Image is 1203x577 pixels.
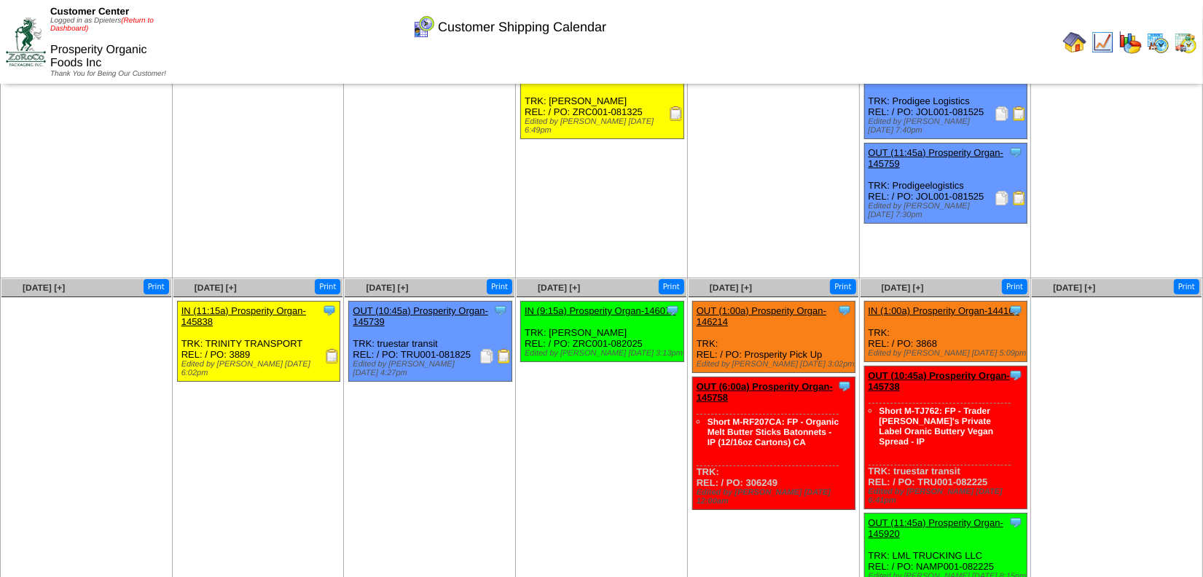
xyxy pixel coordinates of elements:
div: Edited by [PERSON_NAME] [DATE] 4:27pm [353,360,511,377]
button: Print [659,279,684,294]
a: IN (9:15a) Prosperity Organ-146079 [525,305,675,316]
img: Tooltip [837,303,852,318]
div: Edited by [PERSON_NAME] [DATE] 7:40pm [869,117,1027,135]
img: Tooltip [322,303,337,318]
div: TRK: Prodigee Logistics REL: / PO: JOL001-081525 [864,59,1027,139]
a: OUT (11:45a) Prosperity Organ-145759 [869,147,1003,169]
img: Tooltip [1008,145,1023,160]
div: TRK: [PERSON_NAME] REL: / PO: ZRC001-082025 [521,302,683,362]
button: Print [1174,279,1199,294]
a: [DATE] [+] [538,283,580,293]
span: Thank You for Being Our Customer! [50,70,166,78]
img: calendarcustomer.gif [412,15,435,39]
a: OUT (11:45a) Prosperity Organ-145920 [869,517,1003,539]
button: Print [830,279,855,294]
button: Print [1002,279,1027,294]
a: IN (11:15a) Prosperity Organ-145838 [181,305,306,327]
img: Tooltip [665,303,680,318]
a: (Return to Dashboard) [50,17,154,33]
div: TRK: truestar transit REL: / PO: TRU001-082225 [864,366,1027,509]
a: OUT (1:00a) Prosperity Organ-146214 [697,305,826,327]
a: OUT (10:45a) Prosperity Organ-145739 [353,305,487,327]
span: Prosperity Organic Foods Inc [50,44,147,69]
img: Bill of Lading [497,349,512,364]
img: Tooltip [1008,303,1023,318]
a: [DATE] [+] [367,283,409,293]
img: home.gif [1063,31,1086,54]
img: Tooltip [493,303,508,318]
span: Customer Shipping Calendar [438,20,606,35]
img: Packing Slip [995,191,1009,205]
img: ZoRoCo_Logo(Green%26Foil)%20jpg.webp [6,17,46,66]
img: graph.gif [1118,31,1142,54]
img: Bill of Lading [1012,191,1027,205]
div: Edited by [PERSON_NAME] [DATE] 7:30pm [869,202,1027,219]
button: Print [315,279,340,294]
a: [DATE] [+] [23,283,65,293]
a: IN (1:00a) Prosperity Organ-144166 [869,305,1019,316]
a: Short M-RF207CA: FP - Organic Melt Butter Sticks Batonnets - IP (12/16oz Cartons) CA [708,417,839,447]
a: [DATE] [+] [710,283,752,293]
div: Edited by [PERSON_NAME] [DATE] 6:49pm [525,117,683,135]
div: TRK: REL: / PO: 306249 [692,377,855,510]
span: Customer Center [50,6,129,17]
div: Edited by [PERSON_NAME] [DATE] 3:02pm [697,360,855,369]
img: Bill of Lading [1012,106,1027,121]
img: Tooltip [1008,515,1023,530]
div: TRK: [PERSON_NAME] REL: / PO: ZRC001-081325 [521,59,683,139]
div: TRK: Prodigeelogistics REL: / PO: JOL001-081525 [864,144,1027,224]
div: TRK: TRINITY TRANSPORT REL: / PO: 3889 [177,302,340,382]
img: calendarinout.gif [1174,31,1197,54]
button: Print [144,279,169,294]
div: TRK: REL: / PO: Prosperity Pick Up [692,302,855,373]
a: OUT (6:00a) Prosperity Organ-145758 [697,381,833,403]
button: Print [487,279,512,294]
img: Packing Slip [479,349,494,364]
span: Logged in as Dpieters [50,17,154,33]
img: Tooltip [837,379,852,393]
div: TRK: REL: / PO: 3868 [864,302,1027,362]
img: calendarprod.gif [1146,31,1169,54]
img: Receiving Document [669,106,683,121]
div: Edited by [PERSON_NAME] [DATE] 6:41pm [869,487,1027,505]
div: Edited by [PERSON_NAME] [DATE] 6:02pm [181,360,340,377]
div: Edited by [PERSON_NAME] [DATE] 5:09pm [869,349,1027,358]
a: [DATE] [+] [882,283,924,293]
a: [DATE] [+] [195,283,237,293]
a: OUT (10:45a) Prosperity Organ-145738 [869,370,1010,392]
img: Receiving Document [325,349,340,364]
img: Packing Slip [995,106,1009,121]
div: TRK: truestar transit REL: / PO: TRU001-081825 [349,302,512,382]
a: [DATE] [+] [1053,283,1095,293]
div: Edited by [PERSON_NAME] [DATE] 12:00am [697,488,855,506]
div: Edited by [PERSON_NAME] [DATE] 3:13pm [525,349,683,358]
img: line_graph.gif [1091,31,1114,54]
img: Tooltip [1008,368,1023,382]
a: Short M-TJ762: FP - Trader [PERSON_NAME]'s Private Label Oranic Buttery Vegan Spread - IP [879,406,994,447]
